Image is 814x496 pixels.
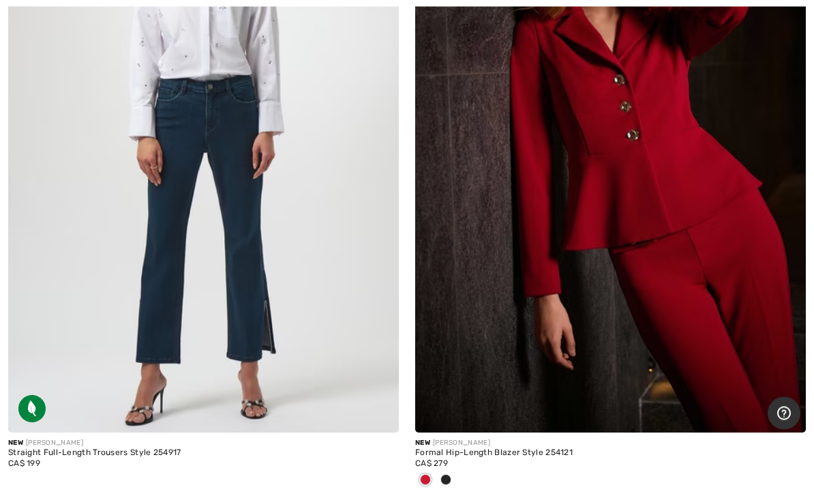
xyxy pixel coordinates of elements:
[436,470,456,493] div: Black
[8,459,40,469] span: CA$ 199
[768,397,800,431] iframe: Opens a widget where you can find more information
[8,449,399,458] div: Straight Full-Length Trousers Style 254917
[415,439,806,449] div: [PERSON_NAME]
[18,396,46,423] img: Sustainable Fabric
[8,439,23,448] span: New
[415,439,430,448] span: New
[415,470,436,493] div: Deep cherry
[415,459,448,469] span: CA$ 279
[415,449,806,458] div: Formal Hip-Length Blazer Style 254121
[8,439,399,449] div: [PERSON_NAME]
